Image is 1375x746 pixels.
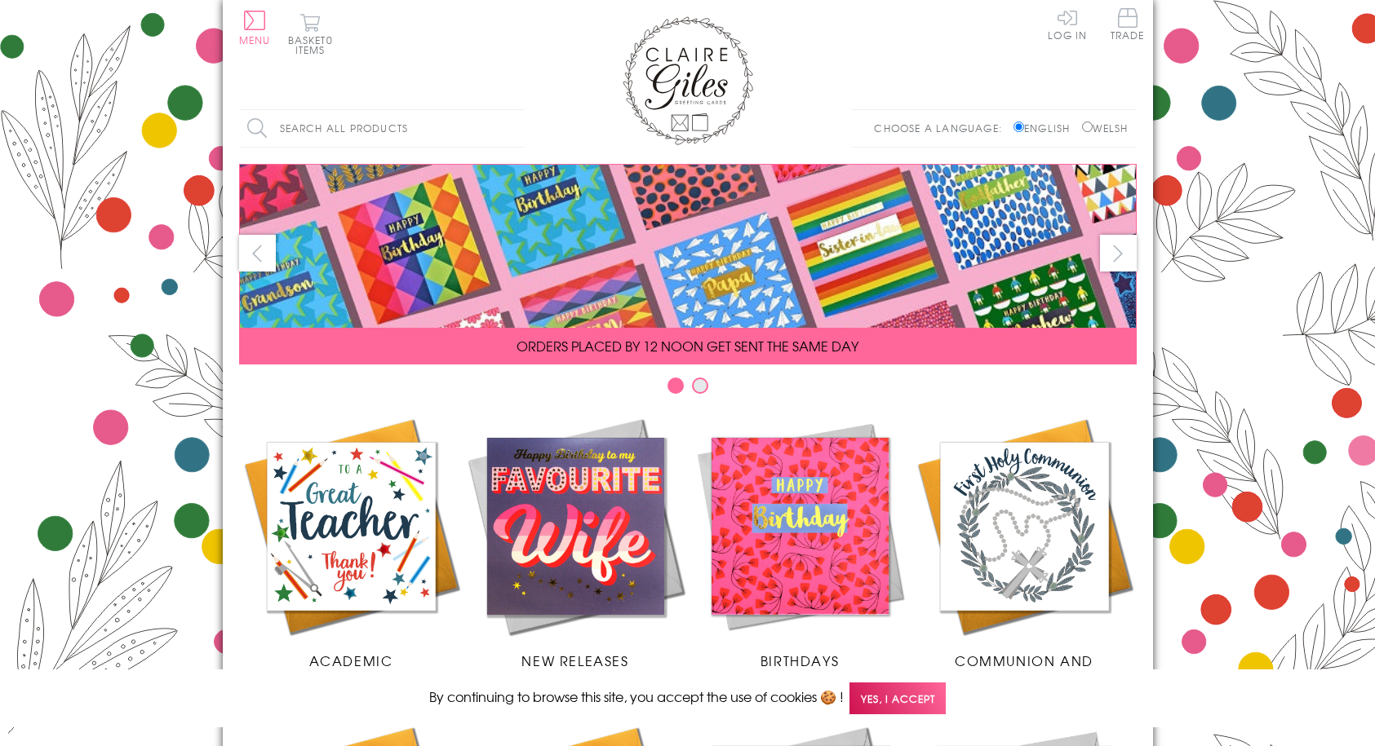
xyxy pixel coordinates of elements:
[239,33,271,47] span: Menu
[239,377,1137,402] div: Carousel Pagination
[692,377,708,394] button: Carousel Page 2
[239,11,271,45] button: Menu
[955,651,1093,690] span: Communion and Confirmation
[1014,121,1024,132] input: English
[288,13,333,55] button: Basket0 items
[1082,121,1129,135] label: Welsh
[309,651,393,670] span: Academic
[849,682,946,714] span: Yes, I accept
[1111,8,1145,40] span: Trade
[517,336,858,355] span: ORDERS PLACED BY 12 NOON GET SENT THE SAME DAY
[912,414,1137,690] a: Communion and Confirmation
[1111,8,1145,43] a: Trade
[508,110,525,147] input: Search
[874,121,1010,135] p: Choose a language:
[668,377,684,394] button: Carousel Page 1 (Current Slide)
[761,651,839,670] span: Birthdays
[1082,121,1093,132] input: Welsh
[1014,121,1078,135] label: English
[1048,8,1087,40] a: Log In
[1100,235,1137,271] button: next
[521,651,628,670] span: New Releases
[295,33,333,57] span: 0 items
[623,16,753,145] img: Claire Giles Greetings Cards
[239,110,525,147] input: Search all products
[239,414,464,670] a: Academic
[239,235,276,271] button: prev
[464,414,688,670] a: New Releases
[688,414,912,670] a: Birthdays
